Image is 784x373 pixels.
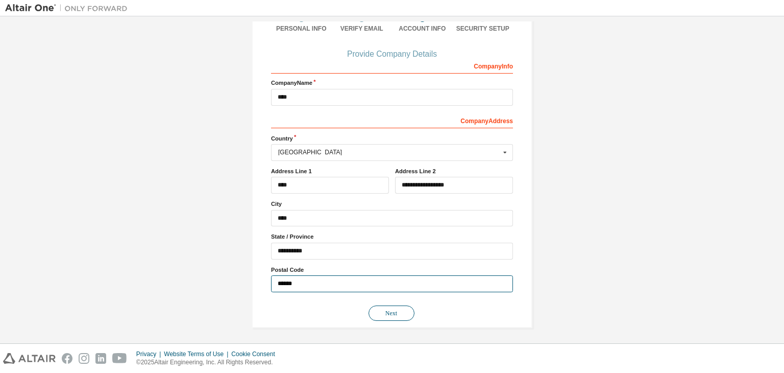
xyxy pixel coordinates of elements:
[271,266,513,274] label: Postal Code
[395,167,513,175] label: Address Line 2
[3,353,56,364] img: altair_logo.svg
[271,167,389,175] label: Address Line 1
[369,306,414,321] button: Next
[392,25,453,33] div: Account Info
[271,57,513,74] div: Company Info
[271,112,513,128] div: Company Address
[271,134,513,143] label: Country
[136,350,164,358] div: Privacy
[136,358,281,367] p: © 2025 Altair Engineering, Inc. All Rights Reserved.
[62,353,72,364] img: facebook.svg
[95,353,106,364] img: linkedin.svg
[112,353,127,364] img: youtube.svg
[271,200,513,208] label: City
[5,3,133,13] img: Altair One
[271,79,513,87] label: Company Name
[271,51,513,57] div: Provide Company Details
[332,25,393,33] div: Verify Email
[79,353,89,364] img: instagram.svg
[453,25,513,33] div: Security Setup
[271,232,513,241] label: State / Province
[164,350,231,358] div: Website Terms of Use
[231,350,281,358] div: Cookie Consent
[271,25,332,33] div: Personal Info
[278,149,500,155] div: [GEOGRAPHIC_DATA]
